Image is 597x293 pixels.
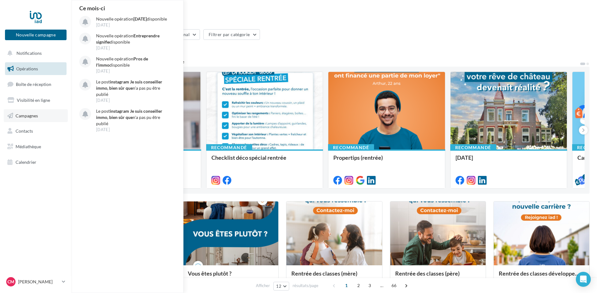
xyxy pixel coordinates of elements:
[188,270,273,283] div: Vous êtes plutôt ?
[4,78,68,91] a: Boîte de réception
[16,144,41,149] span: Médiathèque
[4,62,68,75] a: Opérations
[450,144,496,151] div: Recommandé
[4,109,68,122] a: Campagnes
[17,97,50,103] span: Visibilité en ligne
[206,144,252,151] div: Recommandé
[4,156,68,169] a: Calendrier
[341,281,351,291] span: 1
[333,154,440,167] div: Propertips (rentrée)
[256,283,270,289] span: Afficher
[389,281,399,291] span: 66
[16,128,33,134] span: Contacts
[499,270,584,283] div: Rentrée des classes développement (conseillère)
[79,59,580,64] div: 5 opérations recommandées par votre enseigne
[354,281,363,291] span: 2
[4,125,68,138] a: Contacts
[16,66,38,71] span: Opérations
[293,283,318,289] span: résultats/page
[5,276,67,288] a: CM [PERSON_NAME]
[211,154,318,167] div: Checklist déco spécial rentrée
[365,281,375,291] span: 3
[456,154,562,167] div: [DATE]
[203,29,260,40] button: Filtrer par catégorie
[273,282,289,291] button: 12
[4,47,65,60] button: Notifications
[16,113,38,118] span: Campagnes
[18,279,59,285] p: [PERSON_NAME]
[4,94,68,107] a: Visibilité en ligne
[16,50,42,56] span: Notifications
[377,281,387,291] span: ...
[291,270,377,283] div: Rentrée des classes (mère)
[328,144,374,151] div: Recommandé
[4,140,68,153] a: Médiathèque
[395,270,481,283] div: Rentrée des classes (père)
[79,10,590,19] div: Opérations marketing
[582,174,588,180] div: 5
[5,30,67,40] button: Nouvelle campagne
[276,284,281,289] span: 12
[16,159,36,165] span: Calendrier
[576,272,591,287] div: Open Intercom Messenger
[16,82,51,87] span: Boîte de réception
[7,279,14,285] span: CM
